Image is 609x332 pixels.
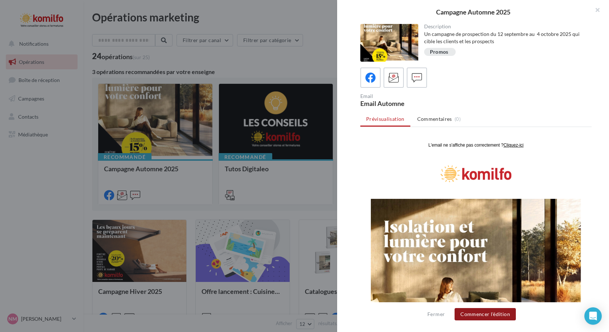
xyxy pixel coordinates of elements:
[424,24,586,29] div: Description
[455,308,516,320] button: Commencer l'édition
[11,60,221,271] img: Design_sans_titre_1.jpg
[143,4,163,9] a: Cliquez-ici
[584,307,602,325] div: Open Intercom Messenger
[424,310,448,319] button: Fermer
[349,9,597,15] div: Campagne Automne 2025
[68,4,143,9] span: L'email ne s'affiche pas correctement ?
[430,49,448,55] div: Promos
[417,115,452,123] span: Commentaires
[360,100,473,107] div: Email Automne
[70,17,161,53] img: Design_sans_titre_40.png
[424,30,586,45] div: Un campagne de prospection du 12 septembre au 4 octobre 2025 qui cible les clients et les prospects
[455,116,461,122] span: (0)
[360,94,473,99] div: Email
